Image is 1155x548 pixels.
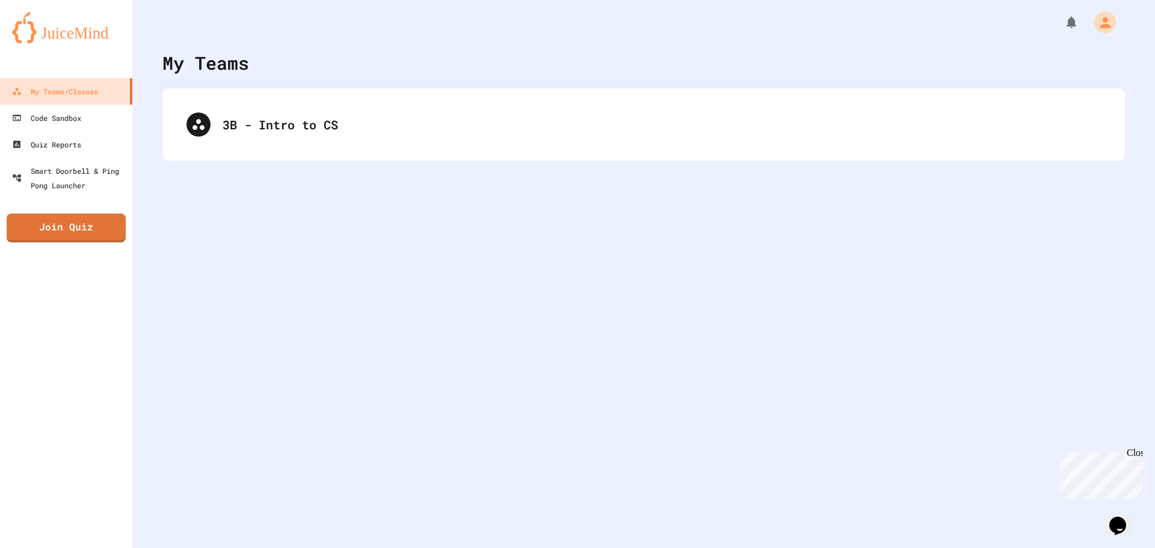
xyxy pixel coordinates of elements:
img: logo-orange.svg [12,12,120,43]
iframe: chat widget [1104,500,1143,536]
iframe: chat widget [1055,448,1143,499]
div: 3B - Intro to CS [174,100,1113,149]
div: Chat with us now!Close [5,5,83,76]
div: Quiz Reports [12,137,81,152]
div: My Notifications [1042,12,1082,32]
div: My Teams/Classes [12,84,98,99]
div: Code Sandbox [12,111,81,125]
div: Smart Doorbell & Ping Pong Launcher [12,164,128,192]
div: My Teams [162,49,249,76]
div: My Account [1082,8,1119,36]
a: Join Quiz [7,214,126,242]
div: 3B - Intro to CS [223,115,1101,134]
